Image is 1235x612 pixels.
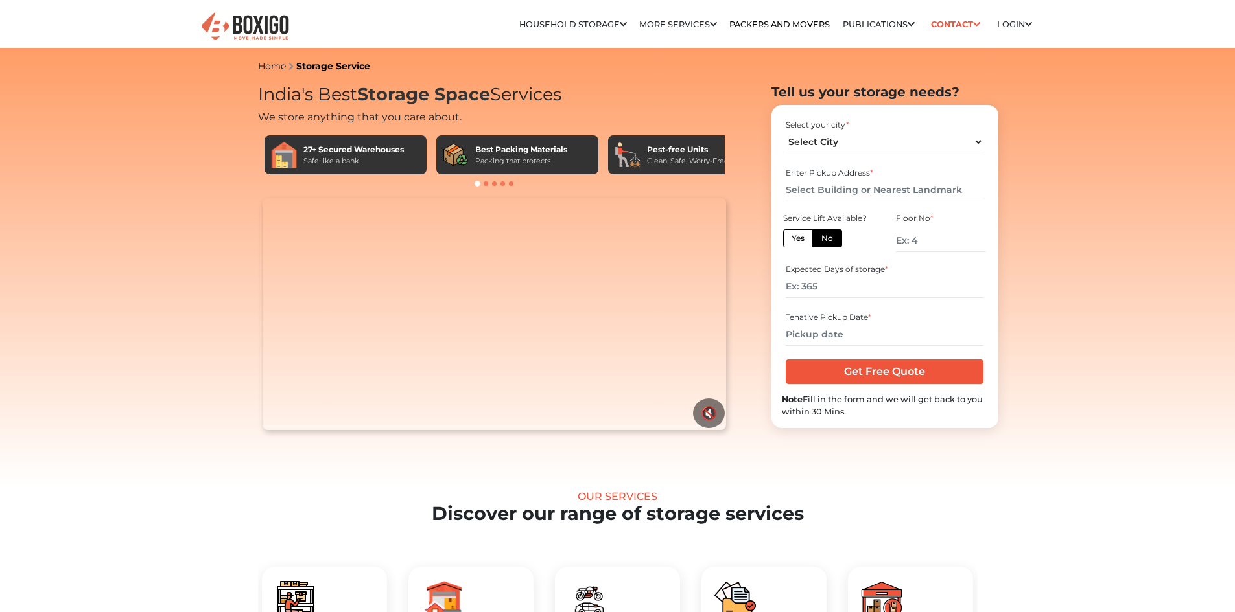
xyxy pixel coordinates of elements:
span: Storage Space [357,84,490,105]
input: Pickup date [786,323,983,346]
div: Enter Pickup Address [786,167,983,179]
div: Our Services [49,490,1186,503]
a: Packers and Movers [729,19,830,29]
img: 27+ Secured Warehouses [271,142,297,168]
div: Tenative Pickup Date [786,312,983,323]
input: Ex: 4 [896,229,985,252]
div: Fill in the form and we will get back to you within 30 Mins. [782,393,988,418]
img: Boxigo [200,11,290,43]
div: Floor No [896,212,985,224]
div: Safe like a bank [303,155,404,166]
div: Clean, Safe, Worry-Free [647,155,729,166]
a: Household Storage [519,19,627,29]
b: Note [782,394,803,404]
div: Expected Days of storage [786,264,983,275]
span: We store anything that you care about. [258,111,462,123]
div: Best Packing Materials [475,144,567,155]
div: Packing that protects [475,155,567,166]
a: Contact [927,14,985,34]
div: 27+ Secured Warehouses [303,144,404,155]
input: Select Building or Nearest Landmark [786,179,983,201]
div: Pest-free Units [647,144,729,155]
div: Service Lift Available? [783,212,873,224]
h2: Discover our range of storage services [49,503,1186,525]
a: Home [258,60,286,72]
h2: Tell us your storage needs? [771,84,998,100]
img: Best Packing Materials [443,142,469,168]
a: More services [639,19,717,29]
a: Login [997,19,1032,29]
a: Storage Service [296,60,370,72]
label: Yes [783,229,813,247]
input: Get Free Quote [786,359,983,384]
div: Select your city [786,119,983,131]
h1: India's Best Services [258,84,731,106]
a: Publications [843,19,915,29]
button: 🔇 [693,398,725,428]
video: Your browser does not support the video tag. [263,198,726,430]
label: No [812,229,842,247]
img: Pest-free Units [615,142,641,168]
input: Ex: 365 [786,275,983,298]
